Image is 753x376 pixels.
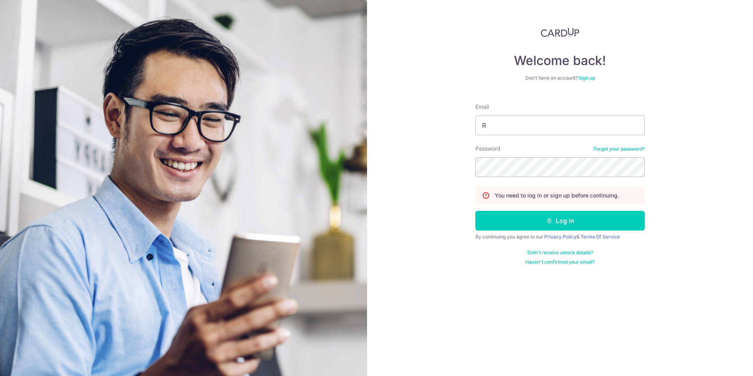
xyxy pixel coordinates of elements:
p: You need to log in or sign up before continuing. [495,192,619,199]
div: Don’t have an account? [475,75,645,81]
label: Email [475,103,489,111]
img: CardUp Logo [541,28,579,37]
a: Forgot your password? [593,146,645,152]
div: By continuing you agree to our & [475,234,645,240]
button: Log in [475,211,645,231]
a: Terms Of Service [581,234,620,240]
a: Haven't confirmed your email? [525,259,595,265]
a: Privacy Policy [544,234,577,240]
label: Password [475,145,501,153]
a: Sign up [579,75,595,81]
a: Didn't receive unlock details? [527,249,593,256]
h4: Welcome back! [475,53,645,69]
input: Enter your Email [475,115,645,135]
